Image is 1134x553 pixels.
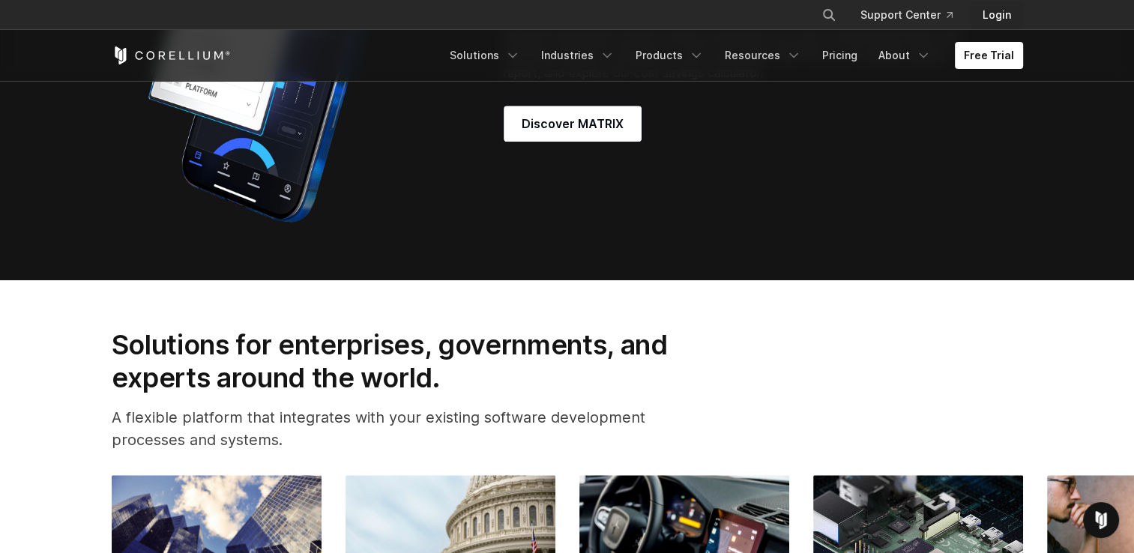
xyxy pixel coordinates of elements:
[848,1,965,28] a: Support Center
[716,42,810,69] a: Resources
[532,42,624,69] a: Industries
[955,42,1023,69] a: Free Trial
[803,1,1023,28] div: Navigation Menu
[112,328,709,395] h2: Solutions for enterprises, governments, and experts around the world.
[112,46,231,64] a: Corellium Home
[441,42,529,69] a: Solutions
[441,42,1023,69] div: Navigation Menu
[813,42,866,69] a: Pricing
[112,406,709,451] p: A flexible platform that integrates with your existing software development processes and systems.
[504,106,642,142] a: Discover MATRIX
[815,1,842,28] button: Search
[522,115,624,133] span: Discover MATRIX
[627,42,713,69] a: Products
[971,1,1023,28] a: Login
[1083,502,1119,538] div: Open Intercom Messenger
[869,42,940,69] a: About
